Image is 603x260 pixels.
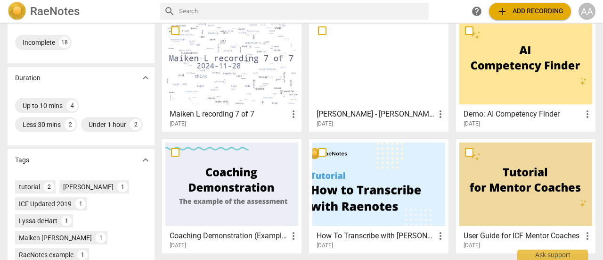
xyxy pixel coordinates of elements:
img: Logo [8,2,26,21]
div: 1 [117,182,128,192]
div: Lyssa deHart [19,216,57,226]
button: Show more [139,153,153,167]
div: 2 [65,119,76,130]
div: 4 [66,100,78,111]
h2: RaeNotes [30,5,80,18]
div: 1 [61,216,72,226]
span: [DATE] [464,242,480,250]
a: Coaching Demonstration (Example)[DATE] [165,143,298,249]
div: tutorial [19,182,40,192]
a: Help [468,3,485,20]
div: Incomplete [23,38,55,47]
div: 2 [44,182,54,192]
p: Tags [15,155,29,165]
a: How To Transcribe with [PERSON_NAME][DATE] [312,143,445,249]
button: Show more [139,71,153,85]
h3: Coaching Demonstration (Example) [170,230,288,242]
span: more_vert [435,109,446,120]
h3: Maiken L recording 7 of 7 [170,109,288,120]
div: 1 [75,199,86,209]
span: expand_more [140,154,151,166]
span: more_vert [288,109,299,120]
div: Ask support [517,250,588,260]
div: Up to 10 mins [23,101,63,110]
span: more_vert [435,230,446,242]
span: Add recording [497,6,563,17]
h3: How To Transcribe with RaeNotes [317,230,435,242]
span: more_vert [582,230,593,242]
span: [DATE] [170,242,186,250]
span: expand_more [140,72,151,84]
h3: Demo: AI Competency Finder [464,109,582,120]
a: [PERSON_NAME] - [PERSON_NAME]- Recording Two Feedback[DATE] [312,21,445,127]
span: search [164,6,175,17]
h3: Emer Doyle - Angelica Adamski- Recording Two Feedback [317,109,435,120]
div: Maiken [PERSON_NAME] [19,233,92,243]
div: ICF Updated 2019 [19,199,72,209]
h3: User Guide for ICF Mentor Coaches [464,230,582,242]
span: more_vert [582,109,593,120]
div: 18 [59,37,70,48]
span: [DATE] [317,120,333,128]
input: Search [179,4,425,19]
a: User Guide for ICF Mentor Coaches[DATE] [459,143,592,249]
a: Maiken L recording 7 of 7[DATE] [165,21,298,127]
span: more_vert [288,230,299,242]
span: add [497,6,508,17]
p: Duration [15,73,41,83]
span: [DATE] [317,242,333,250]
span: help [471,6,482,17]
div: Under 1 hour [89,120,126,129]
div: 1 [96,233,106,243]
div: 2 [130,119,141,130]
div: 1 [77,250,88,260]
div: RaeNotes example [19,250,73,260]
button: Upload [489,3,571,20]
a: LogoRaeNotes [8,2,153,21]
div: Less 30 mins [23,120,61,129]
div: [PERSON_NAME] [63,182,114,192]
span: [DATE] [464,120,480,128]
span: [DATE] [170,120,186,128]
a: Demo: AI Competency Finder[DATE] [459,21,592,127]
button: AA [579,3,595,20]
